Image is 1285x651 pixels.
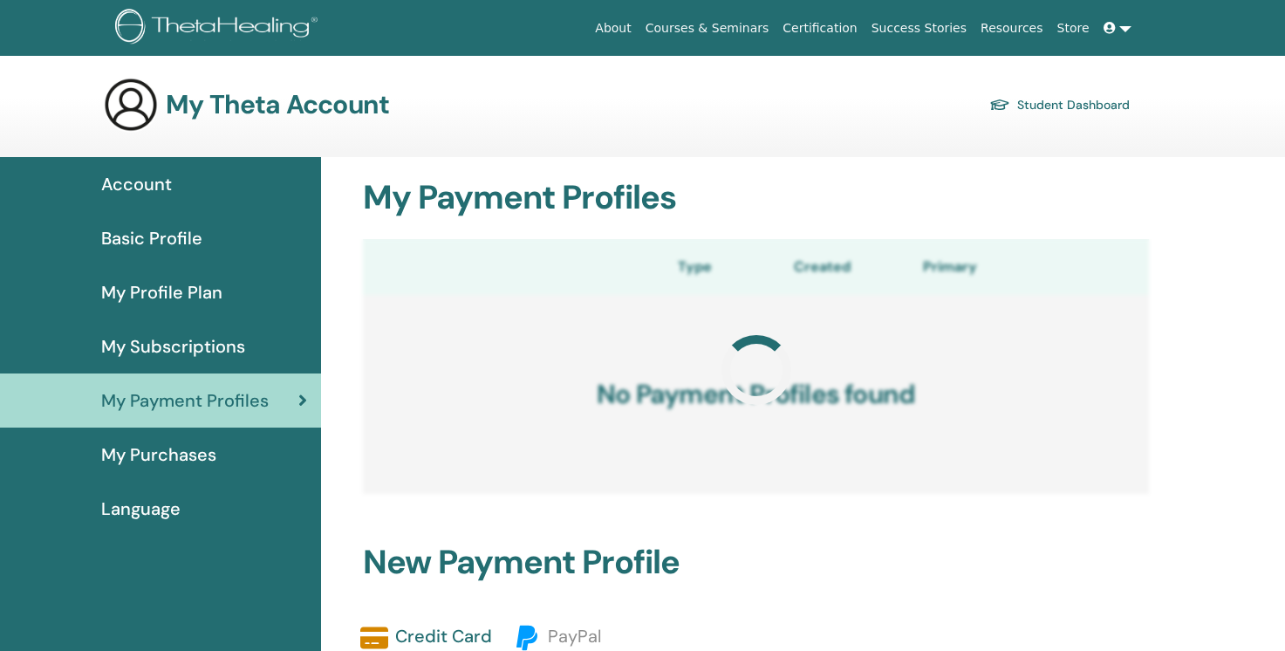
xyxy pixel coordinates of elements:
[865,12,974,45] a: Success Stories
[352,178,1159,218] h2: My Payment Profiles
[989,93,1130,117] a: Student Dashboard
[115,9,324,48] img: logo.png
[548,625,601,648] span: PayPal
[776,12,864,45] a: Certification
[974,12,1050,45] a: Resources
[103,77,159,133] img: generic-user-icon.jpg
[352,543,1159,583] h2: New Payment Profile
[101,225,202,251] span: Basic Profile
[101,279,222,305] span: My Profile Plan
[1050,12,1097,45] a: Store
[101,496,181,522] span: Language
[101,333,245,360] span: My Subscriptions
[101,442,216,468] span: My Purchases
[588,12,638,45] a: About
[639,12,776,45] a: Courses & Seminars
[989,98,1010,113] img: graduation-cap.svg
[101,171,172,197] span: Account
[101,387,269,414] span: My Payment Profiles
[166,89,389,120] h3: My Theta Account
